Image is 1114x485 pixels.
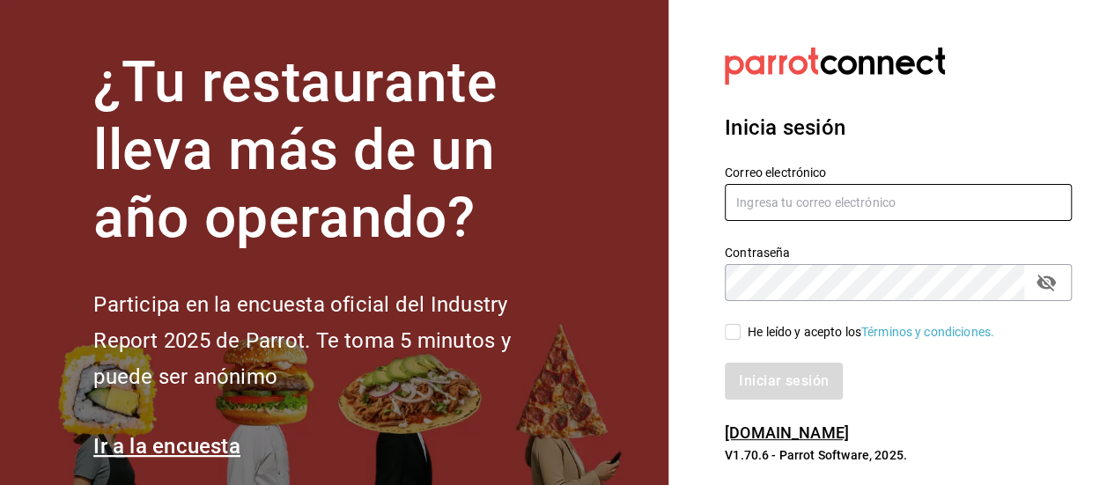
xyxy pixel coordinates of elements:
[725,184,1072,221] input: Ingresa tu correo electrónico
[725,446,1072,464] p: V1.70.6 - Parrot Software, 2025.
[748,323,994,342] div: He leído y acepto los
[93,434,240,459] a: Ir a la encuesta
[725,112,1072,143] h3: Inicia sesión
[725,246,1072,259] label: Contraseña
[93,49,569,252] h1: ¿Tu restaurante lleva más de un año operando?
[93,287,569,394] h2: Participa en la encuesta oficial del Industry Report 2025 de Parrot. Te toma 5 minutos y puede se...
[1031,268,1061,298] button: passwordField
[725,423,849,442] a: [DOMAIN_NAME]
[861,325,994,339] a: Términos y condiciones.
[725,166,1072,179] label: Correo electrónico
